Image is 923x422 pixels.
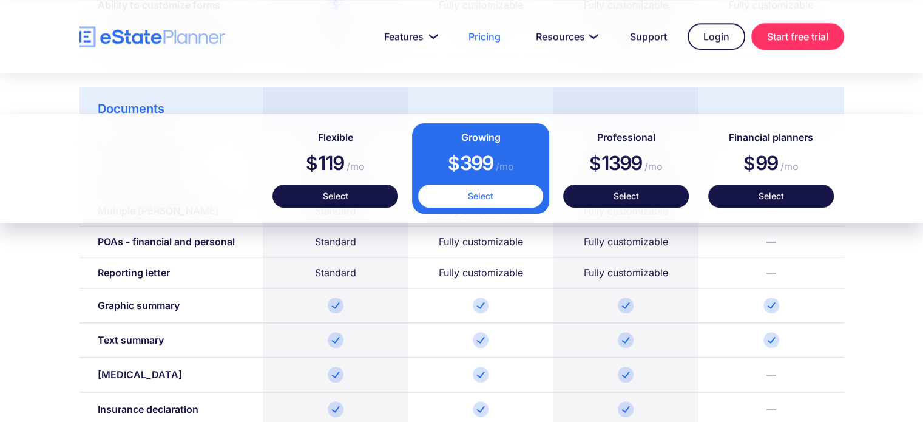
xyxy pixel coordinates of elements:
[439,236,523,248] div: Fully customizable
[454,24,515,49] a: Pricing
[521,24,609,49] a: Resources
[79,26,225,47] a: home
[418,129,544,145] h4: Growing
[272,145,398,185] div: 119
[493,160,514,172] span: /mo
[584,236,668,248] div: Fully customizable
[708,185,834,208] a: Select
[439,267,523,279] div: Fully customizable
[315,267,356,279] div: Standard
[641,160,663,172] span: /mo
[563,185,689,208] a: Select
[98,403,198,415] div: Insurance declaration
[766,403,776,415] div: —
[563,129,689,145] h4: Professional
[306,152,318,174] span: $
[98,299,180,311] div: Graphic summary
[751,23,844,50] a: Start free trial
[98,334,164,346] div: Text summary
[98,267,170,279] div: Reporting letter
[766,369,776,381] div: —
[766,267,776,279] div: —
[272,185,398,208] a: Select
[766,236,776,248] div: —
[688,23,745,50] a: Login
[615,24,681,49] a: Support
[708,145,834,185] div: 99
[777,160,799,172] span: /mo
[589,152,601,174] span: $
[98,103,164,115] div: Documents
[418,185,544,208] a: Select
[98,236,235,248] div: POAs - financial and personal
[343,160,365,172] span: /mo
[98,369,182,381] div: [MEDICAL_DATA]
[563,145,689,185] div: 1399
[743,152,756,174] span: $
[708,129,834,145] h4: Financial planners
[272,129,398,145] h4: Flexible
[370,24,448,49] a: Features
[448,152,460,174] span: $
[418,145,544,185] div: 399
[584,267,668,279] div: Fully customizable
[315,236,356,248] div: Standard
